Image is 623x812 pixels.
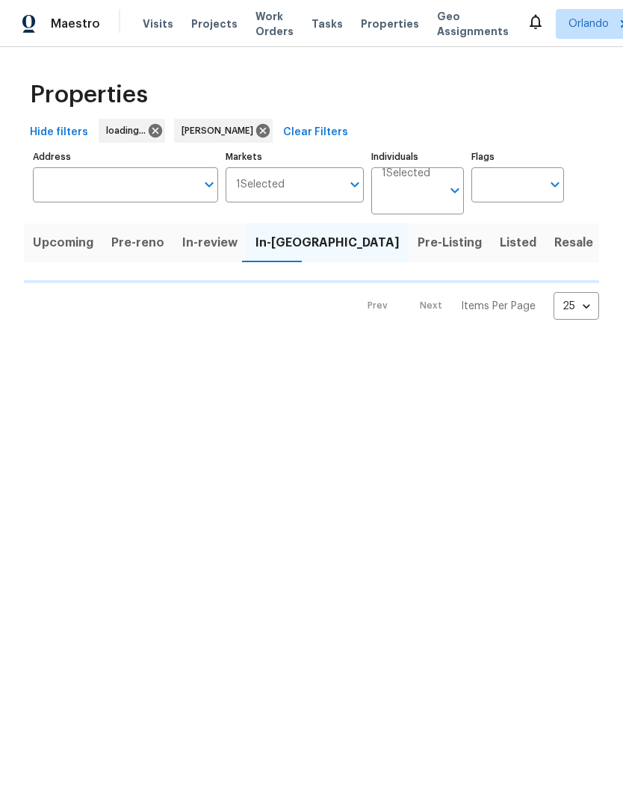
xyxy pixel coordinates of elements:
span: Hide filters [30,123,88,142]
span: Tasks [311,19,343,29]
div: 25 [554,287,599,326]
label: Individuals [371,152,464,161]
span: Pre-Listing [418,232,482,253]
div: loading... [99,119,165,143]
p: Items Per Page [461,299,536,314]
span: Geo Assignments [437,9,509,39]
label: Markets [226,152,365,161]
span: loading... [106,123,152,138]
span: [PERSON_NAME] [182,123,259,138]
span: Resale [554,232,593,253]
span: Maestro [51,16,100,31]
span: 1 Selected [382,167,430,180]
span: Visits [143,16,173,31]
span: Properties [361,16,419,31]
button: Clear Filters [277,119,354,146]
span: Projects [191,16,238,31]
span: Properties [30,87,148,102]
span: Upcoming [33,232,93,253]
span: 1 Selected [236,179,285,191]
label: Flags [471,152,564,161]
span: In-review [182,232,238,253]
label: Address [33,152,218,161]
button: Open [199,174,220,195]
button: Hide filters [24,119,94,146]
button: Open [545,174,565,195]
button: Open [344,174,365,195]
span: In-[GEOGRAPHIC_DATA] [255,232,400,253]
nav: Pagination Navigation [353,292,599,320]
span: Clear Filters [283,123,348,142]
div: [PERSON_NAME] [174,119,273,143]
span: Orlando [568,16,609,31]
span: Work Orders [255,9,294,39]
span: Listed [500,232,536,253]
span: Pre-reno [111,232,164,253]
button: Open [444,180,465,201]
